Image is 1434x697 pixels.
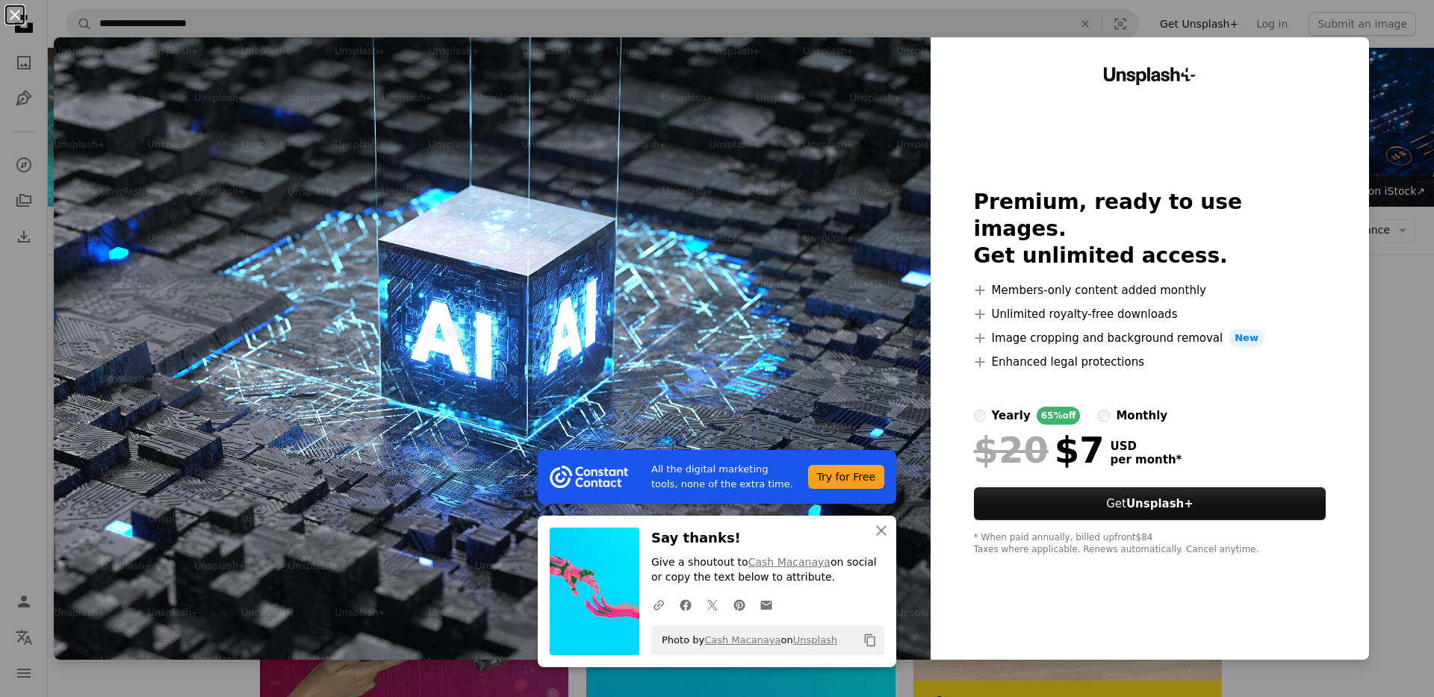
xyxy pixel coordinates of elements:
a: Cash Macanaya [748,556,831,568]
span: All the digital marketing tools, none of the extra time. [651,462,796,492]
a: Cash Macanaya [704,634,780,646]
span: $20 [974,431,1049,469]
div: Try for Free [808,465,884,489]
input: monthly [1098,410,1110,422]
span: per month * [1111,453,1182,466]
li: Image cropping and background removal [974,329,1326,347]
button: GetUnsplash+ [974,487,1326,520]
strong: Unsplash+ [1126,497,1194,510]
h2: Premium, ready to use images. Get unlimited access. [974,189,1326,269]
a: All the digital marketing tools, none of the extra time.Try for Free [538,450,896,504]
a: Unsplash [793,634,837,646]
div: yearly [992,407,1031,425]
a: Share on Pinterest [726,590,753,619]
span: New [1229,329,1264,347]
span: USD [1111,440,1182,453]
button: Copy to clipboard [857,628,883,653]
div: 65% off [1037,407,1081,425]
a: Share on Twitter [699,590,726,619]
a: Share on Facebook [672,590,699,619]
input: yearly65%off [974,410,986,422]
p: Give a shoutout to on social or copy the text below to attribute. [651,555,884,585]
li: Members-only content added monthly [974,281,1326,299]
div: $7 [974,431,1105,469]
a: Share over email [753,590,780,619]
img: file-1754318165549-24bf788d5b37 [550,466,628,488]
li: Enhanced legal protections [974,353,1326,371]
h3: Say thanks! [651,528,884,549]
li: Unlimited royalty-free downloads [974,305,1326,323]
div: * When paid annually, billed upfront $84 Taxes where applicable. Renews automatically. Cancel any... [974,532,1326,556]
span: Photo by on [654,628,837,652]
div: monthly [1116,407,1167,425]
